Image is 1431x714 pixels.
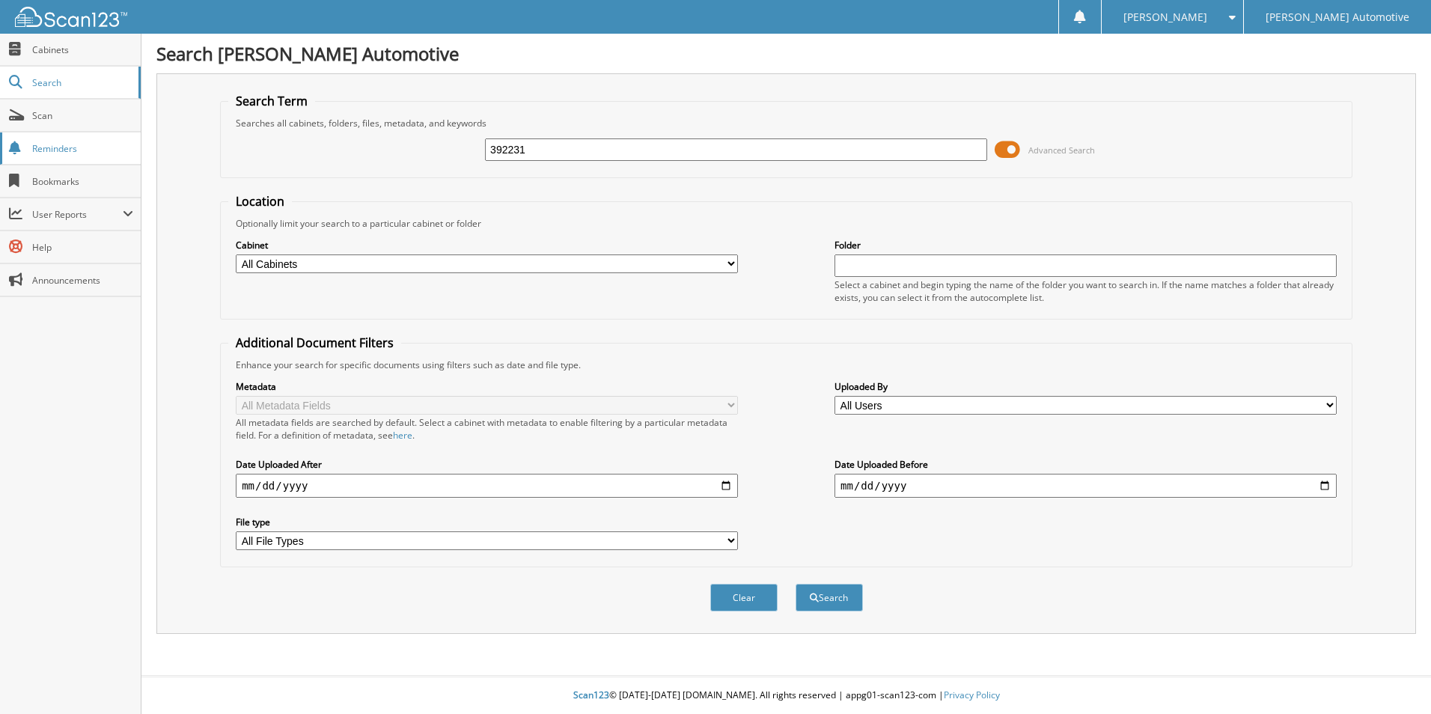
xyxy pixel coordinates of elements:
[15,7,127,27] img: scan123-logo-white.svg
[32,241,133,254] span: Help
[796,584,863,611] button: Search
[835,380,1337,393] label: Uploaded By
[228,93,315,109] legend: Search Term
[1356,642,1431,714] iframe: Chat Widget
[32,274,133,287] span: Announcements
[236,458,738,471] label: Date Uploaded After
[141,677,1431,714] div: © [DATE]-[DATE] [DOMAIN_NAME]. All rights reserved | appg01-scan123-com |
[32,208,123,221] span: User Reports
[228,193,292,210] legend: Location
[393,429,412,442] a: here
[835,458,1337,471] label: Date Uploaded Before
[710,584,778,611] button: Clear
[32,43,133,56] span: Cabinets
[835,239,1337,251] label: Folder
[1266,13,1409,22] span: [PERSON_NAME] Automotive
[32,109,133,122] span: Scan
[236,239,738,251] label: Cabinet
[236,380,738,393] label: Metadata
[32,142,133,155] span: Reminders
[835,278,1337,304] div: Select a cabinet and begin typing the name of the folder you want to search in. If the name match...
[228,117,1344,129] div: Searches all cabinets, folders, files, metadata, and keywords
[236,516,738,528] label: File type
[835,474,1337,498] input: end
[1028,144,1095,156] span: Advanced Search
[228,217,1344,230] div: Optionally limit your search to a particular cabinet or folder
[944,689,1000,701] a: Privacy Policy
[1123,13,1207,22] span: [PERSON_NAME]
[32,76,131,89] span: Search
[156,41,1416,66] h1: Search [PERSON_NAME] Automotive
[228,358,1344,371] div: Enhance your search for specific documents using filters such as date and file type.
[236,474,738,498] input: start
[236,416,738,442] div: All metadata fields are searched by default. Select a cabinet with metadata to enable filtering b...
[32,175,133,188] span: Bookmarks
[228,335,401,351] legend: Additional Document Filters
[573,689,609,701] span: Scan123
